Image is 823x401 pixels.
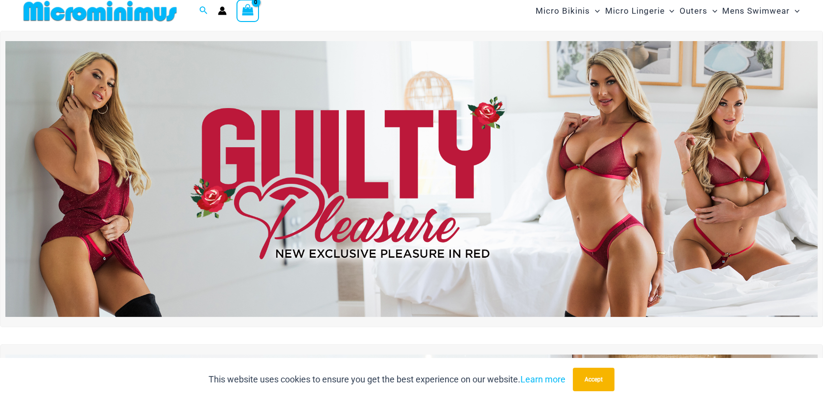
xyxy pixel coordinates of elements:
a: Search icon link [199,5,208,17]
a: Learn more [520,374,565,384]
a: Account icon link [218,6,227,15]
button: Accept [573,368,614,391]
img: Guilty Pleasures Red Lingerie [5,41,818,317]
p: This website uses cookies to ensure you get the best experience on our website. [209,372,565,387]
